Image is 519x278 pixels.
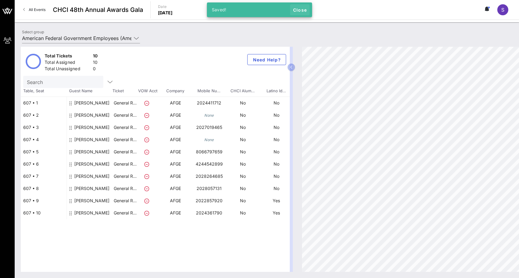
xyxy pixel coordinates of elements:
[21,158,67,170] div: 607 • 6
[259,207,293,219] p: Yes
[226,121,259,134] p: No
[93,66,98,73] div: 0
[21,146,67,158] div: 607 • 5
[113,207,137,219] p: General R…
[192,195,226,207] p: 2022857920
[212,7,226,12] span: Saved!
[204,113,214,118] i: None
[45,59,90,67] div: Total Assigned
[93,59,98,67] div: 10
[159,158,192,170] p: AFGE
[226,88,259,94] span: CHCI Alum…
[226,109,259,121] p: No
[113,146,137,158] p: General R…
[226,182,259,195] p: No
[159,97,192,109] p: AFGE
[67,88,112,94] span: Guest Name
[113,158,137,170] p: General R…
[45,53,90,60] div: Total Tickets
[192,207,226,219] p: 2024361790
[159,134,192,146] p: AFGE
[259,195,293,207] p: Yes
[259,109,293,121] p: No
[113,195,137,207] p: General R…
[21,170,67,182] div: 607 • 7
[29,7,46,12] span: All Events
[293,7,307,13] span: Close
[113,170,137,182] p: General R…
[192,170,226,182] p: 2028264685
[259,158,293,170] p: No
[74,207,109,224] div: Milly Rodriguez
[74,134,109,151] div: Debra Bunn
[21,207,67,219] div: 607 • 10
[226,97,259,109] p: No
[137,88,158,94] span: VOW Acct
[290,4,310,15] button: Close
[192,88,226,94] span: Mobile Nu…
[159,182,192,195] p: AFGE
[21,109,67,121] div: 607 • 2
[21,121,67,134] div: 607 • 3
[226,195,259,207] p: No
[113,121,137,134] p: General R…
[53,5,143,14] span: CHCI 48th Annual Awards Gala
[192,97,226,109] p: 2024411712
[74,146,109,163] div: Kameron Johnston
[259,170,293,182] p: No
[113,109,137,121] p: General R…
[45,66,90,73] div: Total Unassigned
[192,158,226,170] p: 4244542899
[21,88,67,94] span: Table, Seat
[21,134,67,146] div: 607 • 4
[21,195,67,207] div: 607 • 9
[159,195,192,207] p: AFGE
[159,170,192,182] p: AFGE
[159,146,192,158] p: AFGE
[74,158,109,175] div: Kendrick Roberson
[192,146,226,158] p: 8066797659
[501,7,504,13] span: S
[113,134,137,146] p: General R…
[20,5,49,15] a: All Events
[226,158,259,170] p: No
[158,88,192,94] span: Company
[159,109,192,121] p: AFGE
[21,182,67,195] div: 607 • 8
[226,146,259,158] p: No
[93,53,98,60] div: 10
[74,170,109,187] div: Ottis Johnson
[74,97,109,114] div: Everett Kelley
[247,54,286,65] button: Need Help?
[259,134,293,146] p: No
[252,57,281,62] span: Need Help?
[74,182,109,199] div: Tracey Johnson
[22,30,44,34] label: Select group
[158,10,173,16] p: [DATE]
[497,4,508,15] div: S
[204,137,214,142] i: None
[259,121,293,134] p: No
[259,182,293,195] p: No
[226,207,259,219] p: No
[113,97,137,109] p: General R…
[112,88,137,94] span: Ticket
[259,97,293,109] p: No
[74,109,109,126] div: Elizabeth Kelley
[159,207,192,219] p: AFGE
[158,4,173,10] p: Date
[74,121,109,138] div: Eric Bunn
[21,97,67,109] div: 607 • 1
[226,170,259,182] p: No
[113,182,137,195] p: General R…
[259,146,293,158] p: No
[226,134,259,146] p: No
[192,182,226,195] p: 2028057131
[74,195,109,212] div: Sergio Espinosa
[159,121,192,134] p: AFGE
[192,121,226,134] p: 2027019465
[259,88,293,94] span: Latino Id…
